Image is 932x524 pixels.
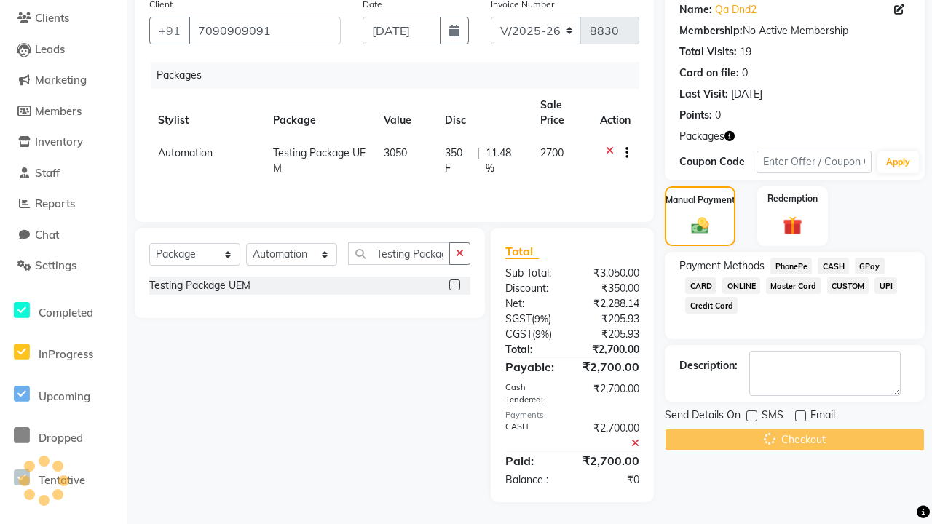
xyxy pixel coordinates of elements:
span: Master Card [766,277,821,294]
a: Clients [4,10,124,27]
div: [DATE] [731,87,762,102]
span: Clients [35,11,69,25]
button: Apply [877,151,919,173]
div: ( ) [494,311,572,327]
span: Packages [679,129,724,144]
div: ₹205.93 [572,327,650,342]
div: Testing Package UEM [149,278,250,293]
div: Payments [505,409,640,421]
th: Stylist [149,89,264,137]
div: ₹2,700.00 [572,358,650,376]
span: 9% [535,328,549,340]
a: Staff [4,165,124,182]
span: Staff [35,166,60,180]
button: +91 [149,17,190,44]
th: Package [264,89,375,137]
div: ₹3,050.00 [572,266,650,281]
input: Search by Name/Mobile/Email/Code [189,17,341,44]
a: Settings [4,258,124,274]
span: Reports [35,196,75,210]
span: SGST [505,312,532,325]
span: Completed [39,306,93,319]
span: Leads [35,42,65,56]
span: UPI [874,277,897,294]
span: Send Details On [665,408,741,426]
div: Net: [494,296,572,311]
img: _gift.svg [777,214,807,237]
span: Dropped [39,431,83,445]
div: ₹2,700.00 [572,421,650,451]
a: Reports [4,196,124,213]
div: Coupon Code [679,154,757,170]
div: Membership: [679,23,743,39]
span: Marketing [35,73,87,87]
span: 2700 [540,146,564,159]
span: CGST [505,327,532,341]
span: Settings [35,258,76,272]
span: InProgress [39,347,93,361]
input: Search [348,242,450,265]
span: Testing Package UEM [273,146,366,175]
div: Total: [494,342,572,357]
a: Chat [4,227,124,244]
span: CUSTOM [827,277,869,294]
span: Upcoming [39,389,90,403]
span: GPay [855,258,885,274]
div: Paid: [494,452,572,469]
th: Disc [436,89,532,137]
div: Total Visits: [679,44,737,60]
div: No Active Membership [679,23,910,39]
span: | [477,146,480,176]
span: SMS [762,408,783,426]
div: ₹2,700.00 [572,381,650,406]
div: ( ) [494,327,572,342]
span: Members [35,104,82,118]
span: CARD [685,277,716,294]
span: Inventory [35,135,83,148]
label: Redemption [767,192,818,205]
img: _cash.svg [686,215,714,236]
th: Action [591,89,639,137]
div: ₹2,288.14 [572,296,650,311]
a: Qa Dnd2 [715,2,757,17]
div: Name: [679,2,712,17]
span: Email [810,408,835,426]
div: 0 [742,65,748,81]
span: Chat [35,228,59,242]
span: PhonePe [770,258,812,274]
span: 3050 [384,146,407,159]
th: Value [375,89,436,137]
div: Card on file: [679,65,739,81]
div: Packages [151,62,650,89]
div: Sub Total: [494,266,572,281]
a: Marketing [4,72,124,89]
span: CASH [818,258,849,274]
div: Description: [679,358,738,373]
div: 0 [715,108,721,123]
span: 350 F [445,146,471,176]
div: Discount: [494,281,572,296]
span: Total [505,244,539,259]
div: Cash Tendered: [494,381,572,406]
div: ₹350.00 [572,281,650,296]
div: Balance : [494,472,572,488]
div: Points: [679,108,712,123]
div: Payable: [494,358,572,376]
span: 9% [534,313,548,325]
span: Payment Methods [679,258,765,274]
div: Last Visit: [679,87,728,102]
span: Automation [158,146,213,159]
span: ONLINE [722,277,760,294]
div: ₹2,700.00 [572,452,650,469]
th: Sale Price [532,89,591,137]
span: 11.48 % [486,146,523,176]
label: Manual Payment [666,194,735,207]
div: ₹2,700.00 [572,342,650,357]
input: Enter Offer / Coupon Code [757,151,872,173]
span: Credit Card [685,297,738,314]
a: Leads [4,41,124,58]
div: ₹0 [572,472,650,488]
a: Members [4,103,124,120]
div: CASH [494,421,572,451]
div: 19 [740,44,751,60]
